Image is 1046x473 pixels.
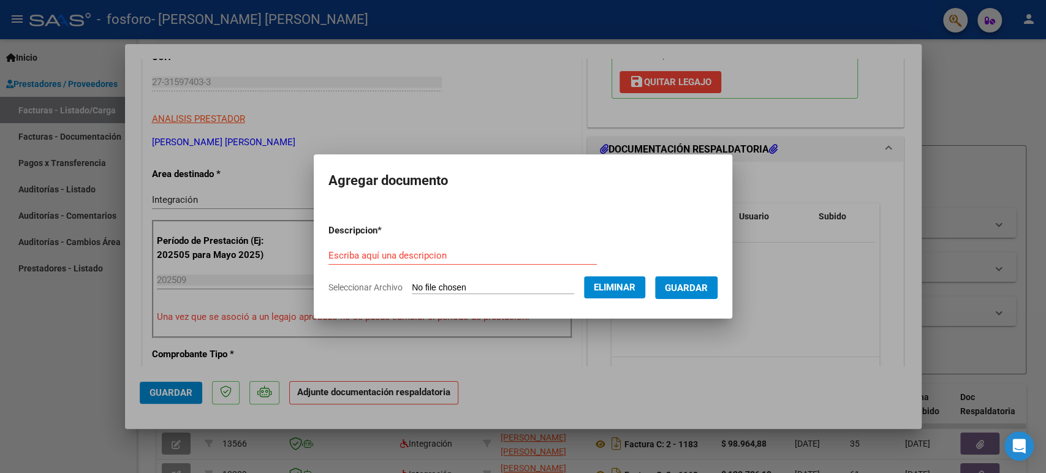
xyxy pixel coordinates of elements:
span: Seleccionar Archivo [328,282,403,292]
h2: Agregar documento [328,169,718,192]
p: Descripcion [328,224,445,238]
button: Eliminar [584,276,645,298]
button: Guardar [655,276,718,299]
span: Guardar [665,282,708,293]
div: Open Intercom Messenger [1004,431,1034,461]
span: Eliminar [594,282,635,293]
